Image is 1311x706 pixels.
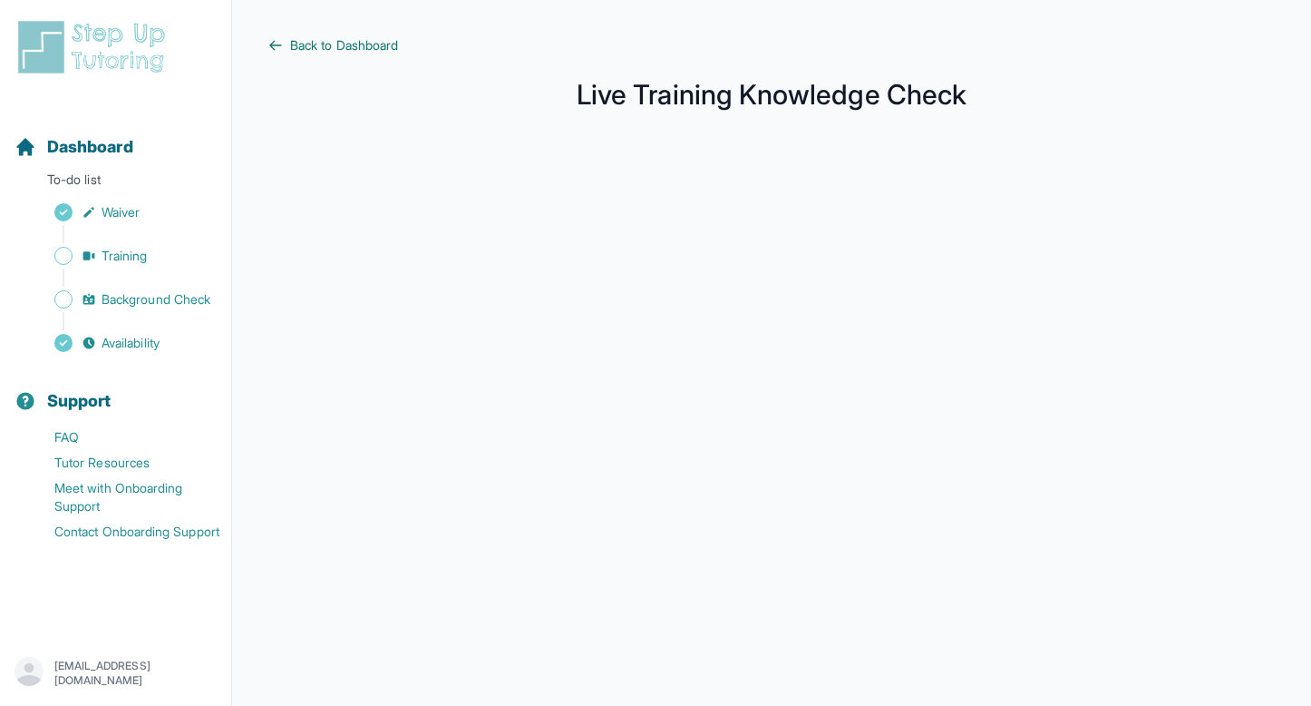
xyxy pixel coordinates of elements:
button: Dashboard [7,105,224,167]
p: [EMAIL_ADDRESS][DOMAIN_NAME] [54,659,217,688]
h1: Live Training Knowledge Check [268,83,1275,105]
span: Waiver [102,203,140,221]
a: Dashboard [15,134,133,160]
p: To-do list [7,171,224,196]
span: Training [102,247,148,265]
span: Back to Dashboard [290,36,398,54]
a: Background Check [15,287,231,312]
a: Meet with Onboarding Support [15,476,231,519]
span: Background Check [102,290,210,309]
a: Training [15,243,231,269]
a: Tutor Resources [15,450,231,476]
a: Contact Onboarding Support [15,519,231,544]
a: Waiver [15,200,231,225]
img: logo [15,18,176,76]
button: Support [7,359,224,421]
span: Availability [102,334,160,352]
span: Support [47,388,112,414]
a: Availability [15,330,231,356]
button: [EMAIL_ADDRESS][DOMAIN_NAME] [15,657,217,690]
a: Back to Dashboard [268,36,1275,54]
span: Dashboard [47,134,133,160]
a: FAQ [15,425,231,450]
